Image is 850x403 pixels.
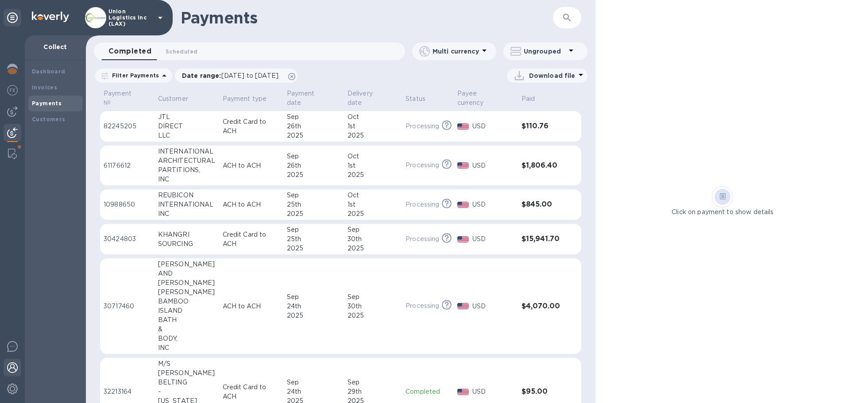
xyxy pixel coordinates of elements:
div: 24th [287,302,340,311]
h3: $110.76 [522,122,564,130]
span: Delivery date [348,89,398,107]
p: Date range : [182,71,283,80]
div: & [158,325,216,334]
p: 32213164 [104,387,151,396]
p: 82245205 [104,122,151,131]
b: Invoices [32,84,57,91]
div: Sep [287,191,340,200]
p: Processing [406,301,439,311]
p: USD [472,234,514,244]
div: 30th [348,234,398,244]
p: Delivery date [348,89,387,107]
h3: $4,070.00 [522,302,564,311]
span: Status [406,94,437,104]
p: Filter Payments [108,72,159,79]
p: Payment type [223,94,267,104]
p: USD [472,302,514,311]
p: Processing [406,234,439,244]
div: KHANGRI [158,230,216,239]
div: BELTING [158,378,216,387]
div: [PERSON_NAME] [158,260,216,269]
div: 2025 [287,131,340,140]
div: JTL [158,112,216,122]
div: 30th [348,302,398,311]
b: Customers [32,116,66,123]
p: Completed [406,387,450,396]
p: Payee currency [457,89,503,107]
span: Payee currency [457,89,514,107]
div: INTERNATIONAL [158,147,216,156]
div: 2025 [348,131,398,140]
span: Payment type [223,94,278,104]
div: ARCHITECTURAL [158,156,216,165]
p: ACH to ACH [223,200,280,209]
b: Payments [32,100,62,107]
p: ACH to ACH [223,302,280,311]
p: USD [472,387,514,396]
div: 26th [287,122,340,131]
div: 25th [287,234,340,244]
p: 30424803 [104,234,151,244]
p: 30717460 [104,302,151,311]
div: DIRECT [158,122,216,131]
p: Processing [406,200,439,209]
div: INC [158,175,216,184]
div: ISLAND [158,306,216,315]
p: Union Logistics Inc (LAX) [108,8,153,27]
div: 2025 [287,311,340,320]
img: USD [457,202,469,208]
div: 1st [348,200,398,209]
p: Credit Card to ACH [223,117,280,136]
div: 2025 [348,244,398,253]
p: Download file [529,71,576,80]
div: Oct [348,152,398,161]
div: AND [158,269,216,278]
div: Unpin categories [4,9,21,27]
div: [PERSON_NAME] [158,288,216,297]
p: ACH to ACH [223,161,280,170]
div: Sep [287,225,340,234]
p: Click on payment to show details [672,207,773,217]
div: 1st [348,122,398,131]
span: Paid [522,94,547,104]
div: PARTITIONS, [158,165,216,175]
div: Sep [287,292,340,302]
p: 10988650 [104,200,151,209]
div: INC [158,343,216,353]
h3: $845.00 [522,200,564,209]
span: [DATE] to [DATE] [221,72,278,79]
div: Oct [348,112,398,122]
img: Logo [32,12,69,22]
div: M/S [158,359,216,368]
img: USD [457,123,469,130]
div: REUBICON [158,191,216,200]
p: USD [472,122,514,131]
img: USD [457,389,469,395]
div: Oct [348,191,398,200]
p: Paid [522,94,535,104]
div: BATH [158,315,216,325]
img: USD [457,303,469,309]
span: Payment № [104,89,151,107]
div: 2025 [348,209,398,219]
div: 2025 [287,170,340,180]
div: 25th [287,200,340,209]
div: Date range:[DATE] to [DATE] [175,69,297,83]
p: Status [406,94,425,104]
div: BODY, [158,334,216,343]
p: Processing [406,161,439,170]
div: LLC [158,131,216,140]
h1: Payments [181,8,553,27]
p: Credit Card to ACH [223,383,280,401]
p: Payment № [104,89,139,107]
div: 2025 [348,170,398,180]
div: 29th [348,387,398,396]
p: Customer [158,94,188,104]
div: Sep [287,112,340,122]
h3: $15,941.70 [522,235,564,243]
p: Collect [32,42,79,51]
p: Credit Card to ACH [223,230,280,249]
b: Dashboard [32,68,66,75]
div: SOURCING [158,239,216,249]
div: Sep [348,378,398,387]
